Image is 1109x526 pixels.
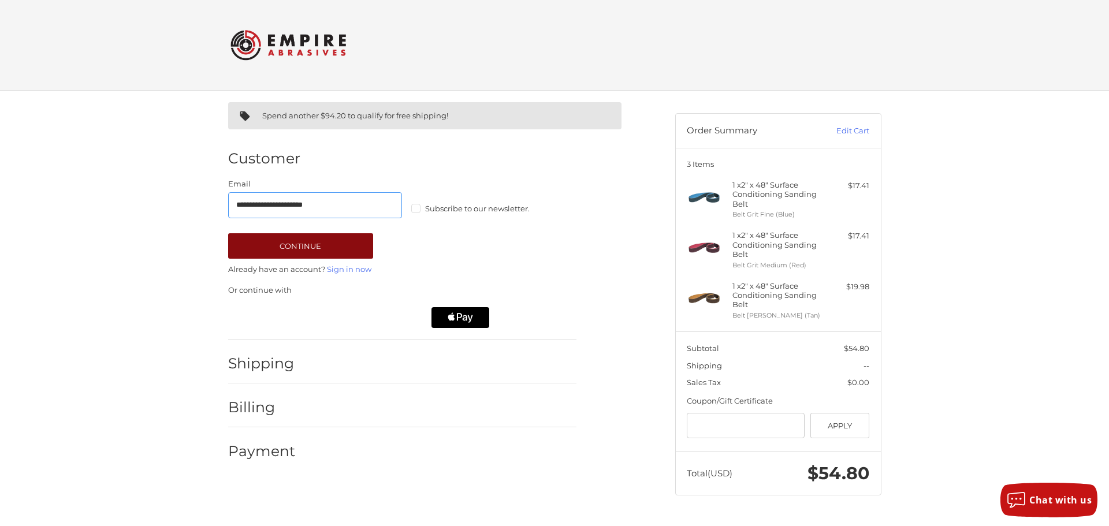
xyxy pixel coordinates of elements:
label: Email [228,178,403,190]
h4: 1 x 2" x 48" Surface Conditioning Sanding Belt [732,180,821,208]
span: Subtotal [687,344,719,353]
h2: Customer [228,150,300,167]
span: Shipping [687,361,722,370]
button: Chat with us [1000,483,1097,517]
h4: 1 x 2" x 48" Surface Conditioning Sanding Belt [732,281,821,309]
div: Coupon/Gift Certificate [687,396,869,407]
span: Sales Tax [687,378,721,387]
div: $19.98 [824,281,869,293]
li: Belt Grit Medium (Red) [732,260,821,270]
li: Belt Grit Fine (Blue) [732,210,821,219]
h2: Shipping [228,355,296,372]
span: $0.00 [847,378,869,387]
span: $54.80 [807,462,869,484]
h3: Order Summary [687,125,811,137]
span: Chat with us [1029,494,1092,506]
h2: Billing [228,398,296,416]
h3: 3 Items [687,159,869,169]
div: $17.41 [824,230,869,242]
h4: 1 x 2" x 48" Surface Conditioning Sanding Belt [732,230,821,259]
h2: Payment [228,442,296,460]
span: Total (USD) [687,468,732,479]
p: Already have an account? [228,264,576,275]
img: Empire Abrasives [230,23,346,68]
div: $17.41 [824,180,869,192]
a: Edit Cart [811,125,869,137]
input: Gift Certificate or Coupon Code [687,413,805,439]
li: Belt [PERSON_NAME] (Tan) [732,311,821,320]
span: Subscribe to our newsletter. [425,204,530,213]
span: $54.80 [844,344,869,353]
iframe: PayPal-paypal [224,307,317,328]
button: Continue [228,233,373,259]
span: Spend another $94.20 to qualify for free shipping! [262,111,448,120]
button: Apply [810,413,870,439]
span: -- [864,361,869,370]
p: Or continue with [228,285,576,296]
a: Sign in now [327,264,371,274]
